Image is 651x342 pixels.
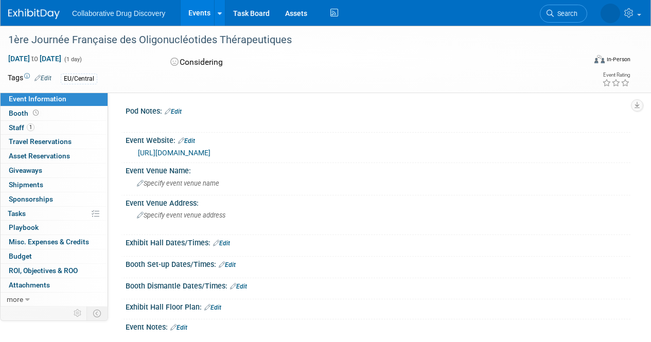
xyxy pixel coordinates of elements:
a: Edit [213,240,230,247]
a: more [1,293,108,307]
span: Asset Reservations [9,152,70,160]
span: Booth not reserved yet [31,109,41,117]
span: Attachments [9,281,50,289]
td: Personalize Event Tab Strip [69,307,87,320]
div: Booth Dismantle Dates/Times: [126,278,630,292]
span: Staff [9,123,34,132]
div: Booth Set-up Dates/Times: [126,257,630,270]
a: Playbook [1,221,108,235]
span: Budget [9,252,32,260]
span: [DATE] [DATE] [8,54,62,63]
a: Staff1 [1,121,108,135]
div: Event Notes: [126,319,630,333]
a: Misc. Expenses & Credits [1,235,108,249]
a: Edit [170,324,187,331]
a: Edit [230,283,247,290]
span: 1 [27,123,34,131]
span: Search [554,10,577,17]
img: Mark Harding [601,4,620,23]
a: Sponsorships [1,192,108,206]
div: EU/Central [61,74,97,84]
div: Considering [167,53,364,71]
div: Event Format [539,53,630,69]
a: [URL][DOMAIN_NAME] [138,149,210,157]
div: Event Rating [602,73,630,78]
div: Event Venue Name: [126,163,630,176]
img: ExhibitDay [8,9,60,19]
a: Travel Reservations [1,135,108,149]
span: ROI, Objectives & ROO [9,266,78,275]
a: Asset Reservations [1,149,108,163]
a: ROI, Objectives & ROO [1,264,108,278]
a: Edit [165,108,182,115]
span: Travel Reservations [9,137,72,146]
td: Tags [8,73,51,84]
a: Edit [204,304,221,311]
a: Search [540,5,587,23]
a: Shipments [1,178,108,192]
a: Event Information [1,92,108,106]
a: Tasks [1,207,108,221]
span: more [7,295,23,303]
span: to [30,55,40,63]
span: (1 day) [63,56,82,63]
span: Giveaways [9,166,42,174]
span: Tasks [8,209,26,218]
div: 1ère Journée Française des Oligonucléotides Thérapeutiques [5,31,577,49]
span: Booth [9,109,41,117]
a: Attachments [1,278,108,292]
span: Sponsorships [9,195,53,203]
div: Exhibit Hall Dates/Times: [126,235,630,248]
span: Specify event venue name [137,179,219,187]
a: Edit [178,137,195,145]
div: Event Venue Address: [126,195,630,208]
a: Edit [219,261,236,268]
a: Budget [1,249,108,263]
div: Exhibit Hall Floor Plan: [126,299,630,313]
span: Specify event venue address [137,211,225,219]
a: Edit [34,75,51,82]
div: In-Person [606,56,630,63]
span: Shipments [9,181,43,189]
span: Playbook [9,223,39,231]
td: Toggle Event Tabs [87,307,108,320]
div: Event Website: [126,133,630,146]
span: Misc. Expenses & Credits [9,238,89,246]
span: Event Information [9,95,66,103]
img: Format-Inperson.png [594,55,605,63]
a: Giveaways [1,164,108,177]
a: Booth [1,106,108,120]
span: Collaborative Drug Discovery [72,9,165,17]
div: Pod Notes: [126,103,630,117]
